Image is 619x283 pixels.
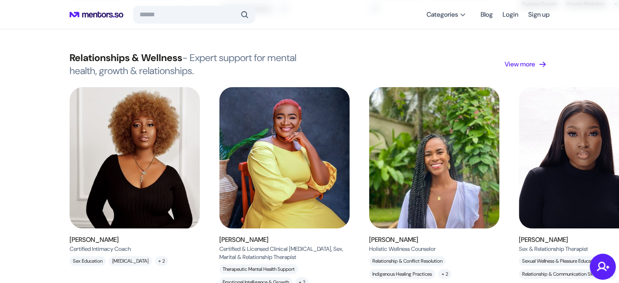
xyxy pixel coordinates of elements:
[369,235,436,245] h6: [PERSON_NAME]
[155,256,168,266] p: + 2
[503,7,518,22] a: Login
[70,51,324,77] h3: Relationships & Wellness
[528,7,550,22] a: Sign up
[70,235,131,245] h6: [PERSON_NAME]
[427,11,458,19] span: Categories
[219,235,346,245] h6: [PERSON_NAME]
[70,87,200,228] img: Tyomi Morgan
[519,245,588,253] p: Sex & Relationship Therapist
[369,245,436,253] p: Holistic Wellness Counselor
[219,245,346,261] p: Certified & Licensed Clinical [MEDICAL_DATA], Sex, Marital & Relationship Therapist
[219,264,298,274] p: Therapeutic Mental Health Support
[438,269,451,279] p: + 2
[481,7,493,22] a: Blog
[369,87,499,228] img: Dr. Makeda Moore
[70,256,106,266] p: Sex Education
[109,256,152,266] p: [MEDICAL_DATA]
[369,269,435,279] p: Indigenous Healing Practices
[505,59,535,69] p: View more
[70,51,296,77] span: - Expert support for mental health, growth & relationships.
[422,7,471,22] button: Categories
[70,245,131,253] p: Certified Intimacy Coach
[505,59,550,69] a: View more
[519,256,602,266] p: Sexual Wellness & Pleasure Education
[519,269,601,279] p: Relationship & Communication Skills
[219,87,350,228] img: Dr. Pamela Udoka
[369,256,446,266] p: Relationship & Conflict Resolution
[519,235,588,245] h6: [PERSON_NAME]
